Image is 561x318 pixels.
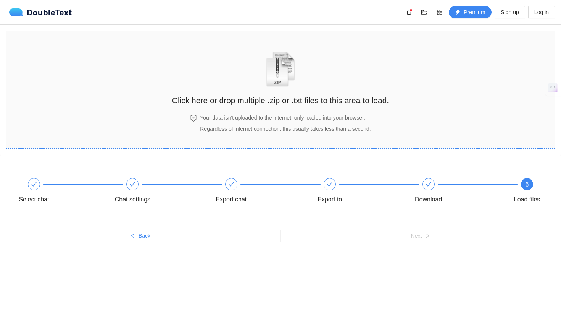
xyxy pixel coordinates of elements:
[327,181,333,187] span: check
[406,178,505,206] div: Download
[130,233,135,239] span: left
[19,193,49,206] div: Select chat
[228,181,234,187] span: check
[190,115,197,122] span: safety-certificate
[200,126,371,132] span: Regardless of internet connection, this usually takes less than a second.
[110,178,209,206] div: Chat settings
[129,181,135,187] span: check
[263,52,298,87] img: zipOrTextIcon
[501,8,519,16] span: Sign up
[528,6,555,18] button: Log in
[216,193,247,206] div: Export chat
[139,232,150,240] span: Back
[308,178,406,206] div: Export to
[526,181,529,188] span: 6
[12,178,110,206] div: Select chat
[200,114,371,122] h4: Your data isn't uploaded to the internet, only loaded into your browser.
[455,10,461,16] span: thunderbolt
[434,9,445,15] span: appstore
[514,193,540,206] div: Load files
[505,178,549,206] div: 6Load files
[209,178,308,206] div: Export chat
[419,9,430,15] span: folder-open
[9,8,72,16] a: logoDoubleText
[318,193,342,206] div: Export to
[426,181,432,187] span: check
[464,8,485,16] span: Premium
[415,193,442,206] div: Download
[115,193,150,206] div: Chat settings
[434,6,446,18] button: appstore
[403,6,415,18] button: bell
[9,8,27,16] img: logo
[280,230,561,242] button: Nextright
[534,8,549,16] span: Log in
[495,6,525,18] button: Sign up
[403,9,415,15] span: bell
[0,230,280,242] button: leftBack
[172,94,389,107] h2: Click here or drop multiple .zip or .txt files to this area to load.
[9,8,72,16] div: DoubleText
[31,181,37,187] span: check
[449,6,492,18] button: thunderboltPremium
[418,6,430,18] button: folder-open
